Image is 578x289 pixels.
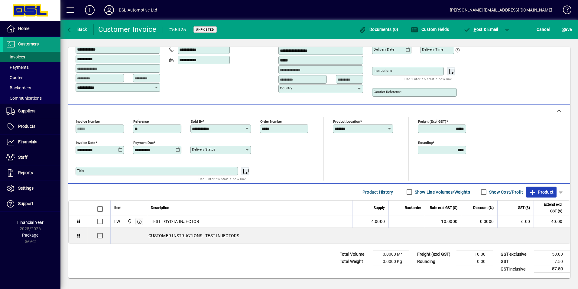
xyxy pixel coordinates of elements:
[3,52,60,62] a: Invoices
[498,251,534,258] td: GST exclusive
[558,1,570,21] a: Knowledge Base
[534,215,570,228] td: 40.00
[18,186,34,191] span: Settings
[463,27,498,32] span: ost & Email
[529,187,554,197] span: Product
[414,251,456,258] td: Freight (excl GST)
[3,196,60,211] a: Support
[337,258,373,265] td: Total Weight
[358,24,400,35] button: Documents (0)
[456,258,493,265] td: 0.00
[99,5,119,15] button: Profile
[18,42,39,46] span: Customers
[497,215,534,228] td: 6.00
[3,21,60,36] a: Home
[373,251,409,258] td: 0.0000 M³
[534,265,570,273] td: 57.50
[373,258,409,265] td: 0.0000 Kg
[429,218,457,224] div: 10.0000
[526,187,557,198] button: Product
[126,218,133,225] span: Central
[6,96,42,101] span: Communications
[473,204,494,211] span: Discount (%)
[409,24,450,35] button: Custom Fields
[98,25,157,34] div: Customer Invoice
[22,233,38,238] span: Package
[418,119,446,124] mat-label: Freight (excl GST)
[3,72,60,83] a: Quotes
[199,175,246,182] mat-hint: Use 'Enter' to start a new line
[76,119,100,124] mat-label: Invoice number
[374,204,385,211] span: Supply
[3,104,60,119] a: Suppliers
[3,150,60,165] a: Staff
[6,65,29,70] span: Payments
[18,170,33,175] span: Reports
[404,75,452,82] mat-hint: Use 'Enter' to start a new line
[18,26,29,31] span: Home
[474,27,476,32] span: P
[80,5,99,15] button: Add
[3,83,60,93] a: Backorders
[280,86,292,90] mat-label: Country
[414,258,456,265] td: Rounding
[562,27,565,32] span: S
[498,265,534,273] td: GST inclusive
[561,24,573,35] button: Save
[418,141,433,145] mat-label: Rounding
[196,28,214,32] span: Unposted
[119,5,157,15] div: DSL Automotive Ltd
[3,135,60,150] a: Financials
[537,25,550,34] span: Cancel
[360,187,396,198] button: Product History
[456,251,493,258] td: 10.00
[67,27,87,32] span: Back
[422,47,443,51] mat-label: Delivery time
[133,141,154,145] mat-label: Payment due
[18,124,35,129] span: Products
[76,141,95,145] mat-label: Invoice date
[518,204,530,211] span: GST ($)
[260,119,282,124] mat-label: Order number
[6,85,31,90] span: Backorders
[333,119,360,124] mat-label: Product location
[191,119,203,124] mat-label: Sold by
[114,218,120,224] div: LW
[3,62,60,72] a: Payments
[114,204,122,211] span: Item
[3,181,60,196] a: Settings
[6,75,23,80] span: Quotes
[371,218,385,224] span: 4.0000
[537,201,562,214] span: Extend excl GST ($)
[192,147,215,151] mat-label: Delivery status
[111,228,570,244] div: CUSTOMER INSTRUCTIONS : TEST INJECTORS
[337,251,373,258] td: Total Volume
[411,27,449,32] span: Custom Fields
[488,189,523,195] label: Show Cost/Profit
[414,189,470,195] label: Show Line Volumes/Weights
[461,215,497,228] td: 0.0000
[18,201,33,206] span: Support
[18,139,37,144] span: Financials
[374,47,394,51] mat-label: Delivery date
[151,204,169,211] span: Description
[133,119,149,124] mat-label: Reference
[359,27,398,32] span: Documents (0)
[450,5,552,15] div: [PERSON_NAME] [EMAIL_ADDRESS][DOMAIN_NAME]
[65,24,89,35] button: Back
[3,119,60,134] a: Products
[498,258,534,265] td: GST
[169,25,186,35] div: #55425
[430,204,457,211] span: Rate excl GST ($)
[374,90,401,94] mat-label: Courier Reference
[562,25,572,34] span: ave
[60,24,94,35] app-page-header-button: Back
[77,168,84,173] mat-label: Title
[534,251,570,258] td: 50.00
[151,218,200,224] span: TEST TOYOTA INJECTOR
[534,258,570,265] td: 7.50
[18,155,28,160] span: Staff
[460,24,501,35] button: Post & Email
[374,68,392,73] mat-label: Instructions
[3,165,60,181] a: Reports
